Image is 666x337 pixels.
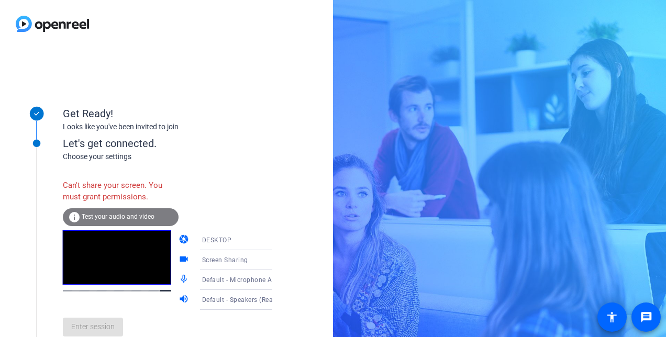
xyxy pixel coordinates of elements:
span: Test your audio and video [82,213,154,220]
mat-icon: mic_none [179,274,191,286]
span: Default - Microphone Array (Intel® Smart Sound Technology for Digital Microphones) [202,275,462,284]
span: Screen Sharing [202,256,248,264]
mat-icon: volume_up [179,294,191,306]
div: Get Ready! [63,106,272,121]
mat-icon: message [640,311,652,323]
mat-icon: info [68,211,81,223]
div: Looks like you've been invited to join [63,121,272,132]
mat-icon: videocam [179,254,191,266]
span: Default - Speakers (Realtek(R) Audio) [202,295,315,304]
mat-icon: accessibility [606,311,618,323]
div: Can't share your screen. You must grant permissions. [63,174,179,208]
span: DESKTOP [202,237,232,244]
div: Let's get connected. [63,136,294,151]
mat-icon: camera [179,234,191,246]
div: Choose your settings [63,151,294,162]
